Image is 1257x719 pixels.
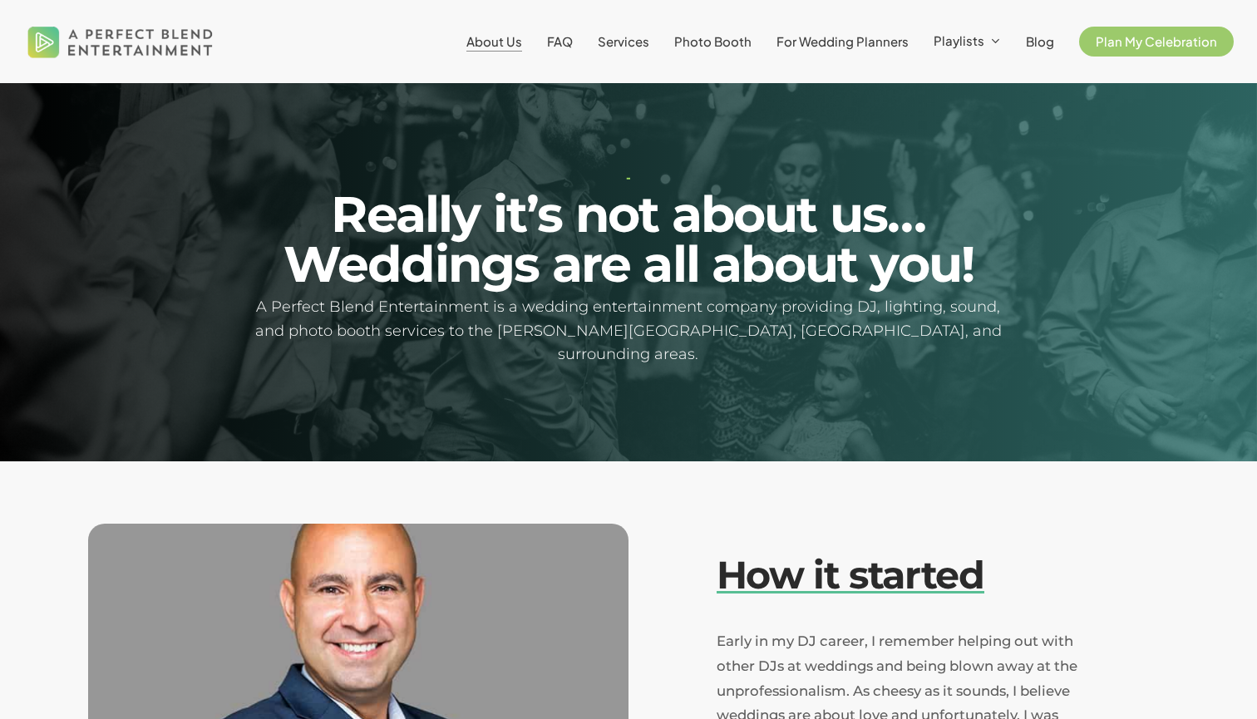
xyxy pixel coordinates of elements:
a: Plan My Celebration [1079,35,1234,48]
span: Blog [1026,33,1054,49]
a: Playlists [934,34,1001,49]
em: How it started [717,551,984,598]
span: Plan My Celebration [1096,33,1217,49]
span: Photo Booth [674,33,752,49]
img: A Perfect Blend Entertainment [23,12,218,71]
a: For Wedding Planners [776,35,909,48]
span: About Us [466,33,522,49]
span: Services [598,33,649,49]
a: Services [598,35,649,48]
h5: A Perfect Blend Entertainment is a wedding entertainment company providing DJ, lighting, sound, a... [249,295,1007,367]
span: Playlists [934,32,984,48]
a: About Us [466,35,522,48]
h2: Really it’s not about us… Weddings are all about you! [249,190,1007,289]
span: FAQ [547,33,573,49]
a: Blog [1026,35,1054,48]
span: For Wedding Planners [776,33,909,49]
a: Photo Booth [674,35,752,48]
h1: - [249,171,1007,184]
a: FAQ [547,35,573,48]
